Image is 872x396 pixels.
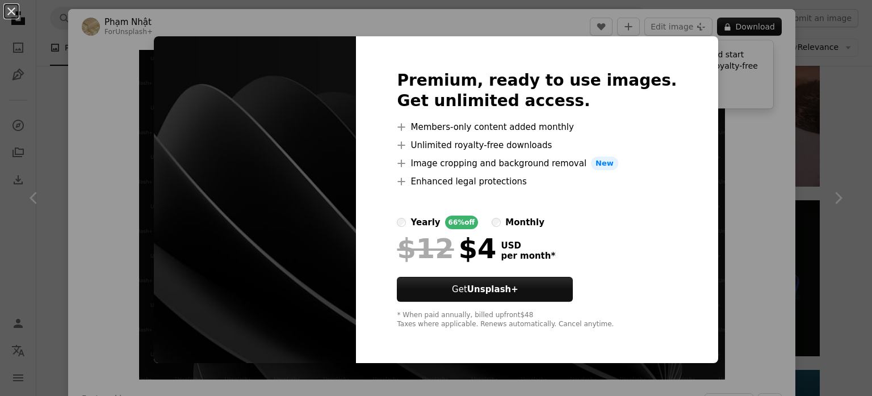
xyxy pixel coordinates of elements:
div: 66% off [445,216,479,229]
button: GetUnsplash+ [397,277,573,302]
img: premium_photo-1699851157839-5a1773bc27e1 [154,36,356,363]
input: yearly66%off [397,218,406,227]
li: Members-only content added monthly [397,120,677,134]
li: Unlimited royalty-free downloads [397,138,677,152]
li: Enhanced legal protections [397,175,677,188]
span: per month * [501,251,555,261]
div: yearly [410,216,440,229]
span: USD [501,241,555,251]
span: New [591,157,618,170]
span: $12 [397,234,454,263]
strong: Unsplash+ [467,284,518,294]
div: * When paid annually, billed upfront $48 Taxes where applicable. Renews automatically. Cancel any... [397,311,677,329]
div: $4 [397,234,496,263]
h2: Premium, ready to use images. Get unlimited access. [397,70,677,111]
input: monthly [492,218,501,227]
li: Image cropping and background removal [397,157,677,170]
div: monthly [505,216,544,229]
